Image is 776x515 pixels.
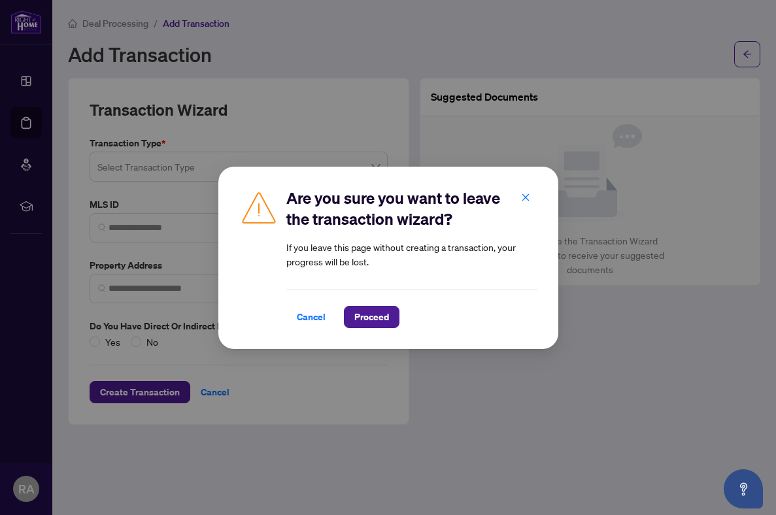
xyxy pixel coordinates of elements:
span: Cancel [297,307,326,327]
h2: Are you sure you want to leave the transaction wizard? [286,188,537,229]
article: If you leave this page without creating a transaction, your progress will be lost. [286,240,537,269]
button: Cancel [286,306,336,328]
button: Proceed [344,306,399,328]
span: close [521,192,530,201]
span: Proceed [354,307,389,327]
button: Open asap [724,469,763,508]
